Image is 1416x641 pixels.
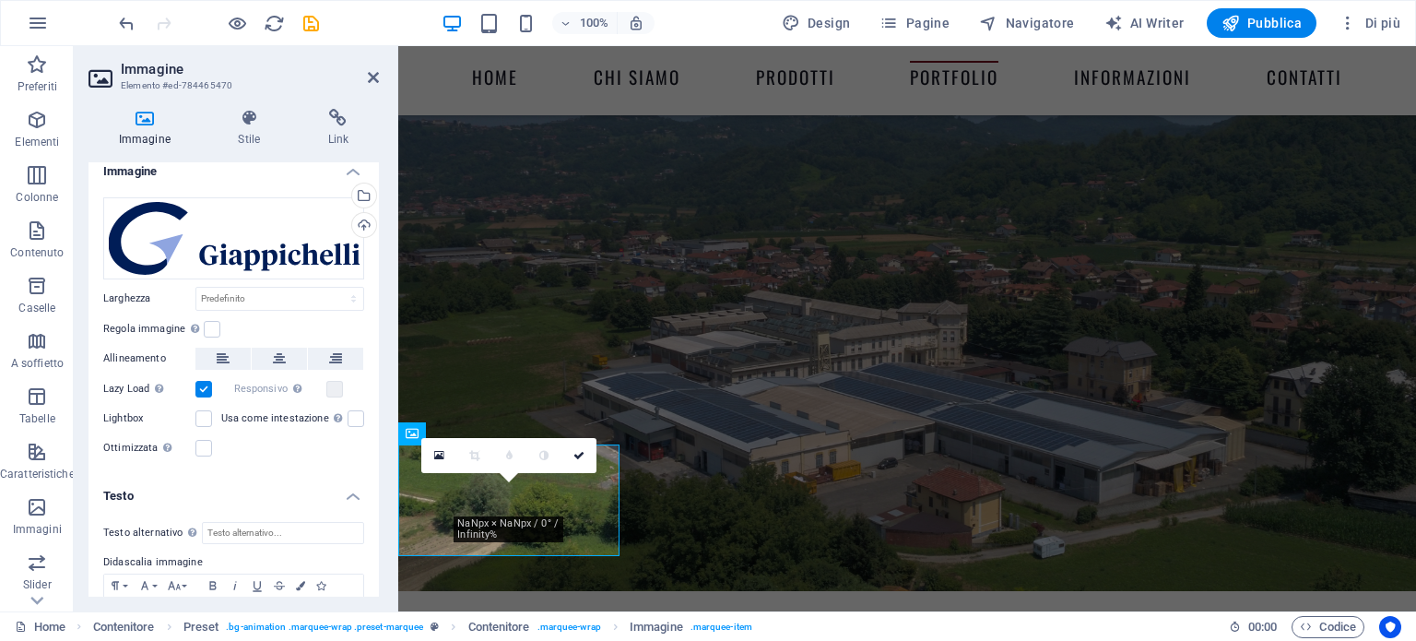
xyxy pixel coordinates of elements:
h4: Immagine [88,109,208,148]
label: Lightbox [103,408,195,430]
button: Unordered List [202,597,224,619]
nav: breadcrumb [93,616,752,638]
i: Salva (Ctrl+S) [301,13,322,34]
button: HTML [300,597,322,619]
h4: Link [298,109,379,148]
button: Font Size [163,575,193,597]
button: Pubblica [1207,8,1317,38]
button: Bold (Ctrl+B) [202,575,224,597]
button: reload [263,12,285,34]
h6: Tempo sessione [1229,616,1278,638]
button: Strikethrough [268,575,290,597]
label: Ottimizzata [103,437,195,459]
p: Elementi [15,135,59,149]
button: Pagine [872,8,957,38]
p: Contenuto [10,245,64,260]
button: Font Family [134,575,163,597]
span: Fai clic per selezionare. Doppio clic per modificare [468,616,530,638]
div: giappichelli-logo-9Qo_tGBVC60sXEppxlhL-A.svg [103,197,364,279]
h4: Stile [208,109,298,148]
label: Lazy Load [103,378,195,400]
span: 00 00 [1248,616,1277,638]
h4: Testo [88,474,379,507]
span: Pubblica [1221,14,1303,32]
h6: 100% [580,12,609,34]
p: Slider [23,577,52,592]
button: Colors [290,575,311,597]
span: Pagine [879,14,950,32]
button: Paragraph Format [104,575,134,597]
button: Italic (Ctrl+I) [224,575,246,597]
button: Codice [1292,616,1364,638]
button: Design [774,8,858,38]
p: Preferiti [18,79,57,94]
span: Codice [1300,616,1356,638]
p: A soffietto [11,356,64,371]
label: Larghezza [103,293,195,303]
button: undo [115,12,137,34]
button: Clear Formatting [277,597,300,619]
button: 100% [552,12,618,34]
button: AI Writer [1097,8,1192,38]
button: save [300,12,322,34]
button: Insert Link [255,597,277,619]
i: Quando ridimensioni, regola automaticamente il livello di zoom in modo che corrisponda al disposi... [628,15,644,31]
button: Clicca qui per lasciare la modalità di anteprima e continuare la modifica [226,12,248,34]
h4: Immagine [88,149,379,183]
button: Icons [311,575,331,597]
p: Tabelle [19,411,55,426]
button: Align Left [104,597,126,619]
a: Seleziona i file dal file manager, dalle foto stock, o caricali [421,438,456,473]
span: . marquee-item [690,616,752,638]
a: Modalità ritaglio [456,438,491,473]
span: Fai clic per selezionare. Doppio clic per modificare [630,616,683,638]
span: Di più [1339,14,1400,32]
i: Annulla: Regola immagine (Ctrl+Z) [116,13,137,34]
label: Testo alternativo [103,522,202,544]
span: Design [782,14,851,32]
button: Ordered List [224,597,246,619]
p: Colonne [16,190,58,205]
span: Fai clic per selezionare. Doppio clic per modificare [183,616,219,638]
a: Conferma ( Ctrl ⏎ ) [561,438,596,473]
button: Align Justify [171,597,193,619]
label: Responsivo [234,378,326,400]
span: AI Writer [1104,14,1185,32]
span: Navigatore [979,14,1074,32]
label: Didascalia immagine [103,552,364,574]
button: Align Right [148,597,171,619]
a: Scala di grigi [526,438,561,473]
button: Navigatore [972,8,1081,38]
div: Design (Ctrl+Alt+Y) [774,8,858,38]
label: Usa come intestazione [221,408,348,430]
button: Usercentrics [1379,616,1401,638]
a: Fai clic per annullare la selezione. Doppio clic per aprire le pagine [15,616,65,638]
i: Ricarica la pagina [264,13,285,34]
p: Caselle [18,301,55,315]
span: : [1261,620,1264,634]
button: Align Center [126,597,148,619]
span: . bg-animation .marquee-wrap .preset-marquee [226,616,423,638]
h3: Elemento #ed-784465470 [121,77,342,94]
label: Allineamento [103,348,195,370]
input: Testo alternativo... [202,522,364,544]
label: Regola immagine [103,318,204,340]
button: Underline (Ctrl+U) [246,575,268,597]
h2: Immagine [121,61,379,77]
span: . marquee-wrap [537,616,601,638]
button: Di più [1331,8,1408,38]
span: Fai clic per selezionare. Doppio clic per modificare [93,616,155,638]
a: Sfumatura [491,438,526,473]
i: Questo elemento è un preset personalizzabile [431,622,439,632]
p: Immagini [13,522,62,537]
